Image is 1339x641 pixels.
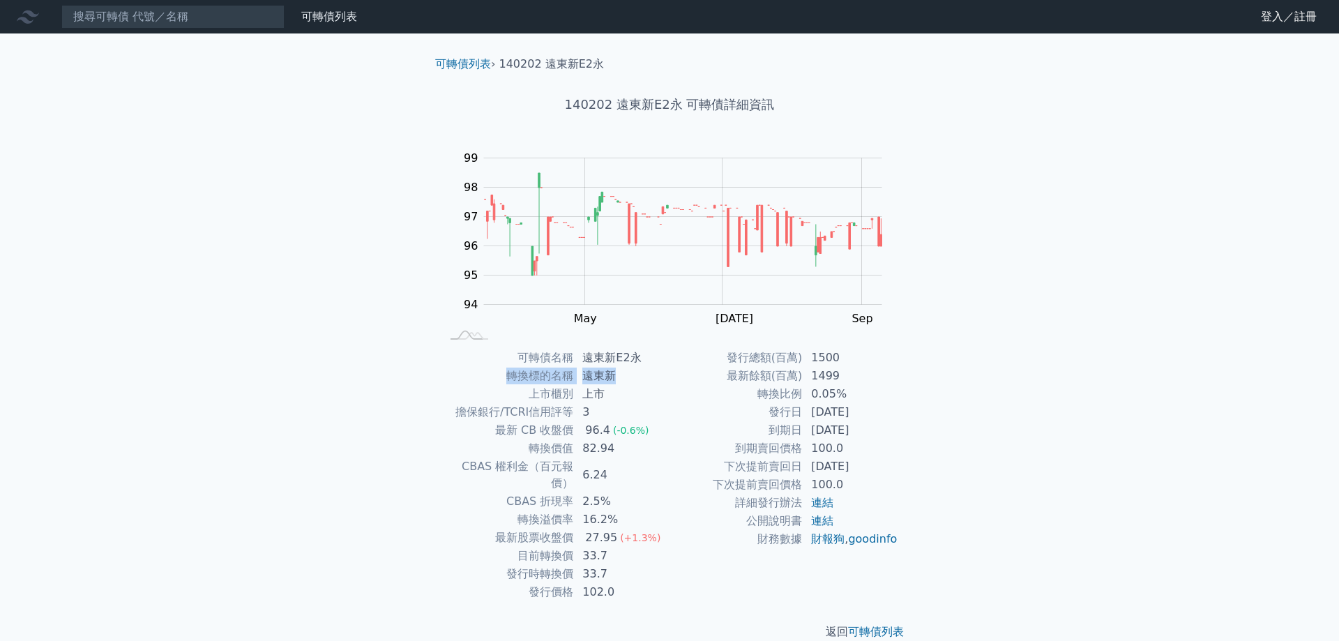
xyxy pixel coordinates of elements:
[669,476,803,494] td: 下次提前賣回價格
[441,511,574,529] td: 轉換溢價率
[803,403,898,421] td: [DATE]
[435,56,495,73] li: ›
[848,625,904,638] a: 可轉債列表
[441,421,574,439] td: 最新 CB 收盤價
[61,5,285,29] input: 搜尋可轉債 代號／名稱
[811,532,845,545] a: 財報狗
[1269,574,1339,641] iframe: Chat Widget
[464,298,478,311] tspan: 94
[435,57,491,70] a: 可轉債列表
[669,494,803,512] td: 詳細發行辦法
[441,565,574,583] td: 發行時轉換價
[441,492,574,511] td: CBAS 折現率
[574,312,597,325] tspan: May
[803,421,898,439] td: [DATE]
[574,367,669,385] td: 遠東新
[441,583,574,601] td: 發行價格
[464,239,478,252] tspan: 96
[574,492,669,511] td: 2.5%
[582,529,620,546] div: 27.95
[574,458,669,492] td: 6.24
[441,458,574,492] td: CBAS 權利金（百元報價）
[811,496,833,509] a: 連結
[620,532,660,543] span: (+1.3%)
[803,530,898,548] td: ,
[441,367,574,385] td: 轉換標的名稱
[811,514,833,527] a: 連結
[441,439,574,458] td: 轉換價值
[464,210,478,223] tspan: 97
[574,511,669,529] td: 16.2%
[803,458,898,476] td: [DATE]
[669,385,803,403] td: 轉換比例
[669,349,803,367] td: 發行總額(百萬)
[669,512,803,530] td: 公開說明書
[464,269,478,282] tspan: 95
[669,403,803,421] td: 發行日
[803,367,898,385] td: 1499
[464,181,478,194] tspan: 98
[669,367,803,385] td: 最新餘額(百萬)
[457,151,903,325] g: Chart
[424,624,915,640] p: 返回
[582,422,613,439] div: 96.4
[574,583,669,601] td: 102.0
[613,425,649,436] span: (-0.6%)
[803,385,898,403] td: 0.05%
[441,385,574,403] td: 上市櫃別
[669,439,803,458] td: 到期賣回價格
[716,312,753,325] tspan: [DATE]
[803,349,898,367] td: 1500
[441,349,574,367] td: 可轉債名稱
[499,56,604,73] li: 140202 遠東新E2永
[669,530,803,548] td: 財務數據
[441,529,574,547] td: 最新股票收盤價
[848,532,897,545] a: goodinfo
[803,439,898,458] td: 100.0
[574,547,669,565] td: 33.7
[574,439,669,458] td: 82.94
[574,349,669,367] td: 遠東新E2永
[301,10,357,23] a: 可轉債列表
[441,547,574,565] td: 目前轉換價
[669,458,803,476] td: 下次提前賣回日
[803,476,898,494] td: 100.0
[1250,6,1328,28] a: 登入／註冊
[574,385,669,403] td: 上市
[574,565,669,583] td: 33.7
[852,312,872,325] tspan: Sep
[464,151,478,165] tspan: 99
[424,95,915,114] h1: 140202 遠東新E2永 可轉債詳細資訊
[574,403,669,421] td: 3
[441,403,574,421] td: 擔保銀行/TCRI信用評等
[669,421,803,439] td: 到期日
